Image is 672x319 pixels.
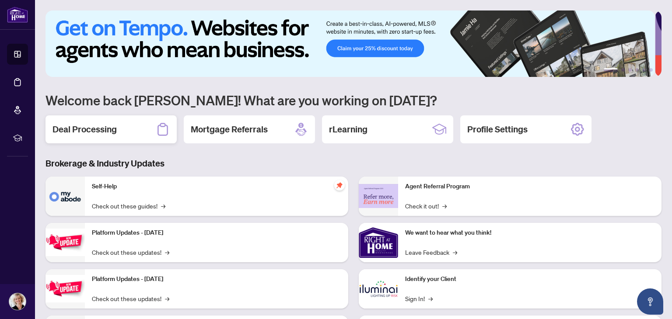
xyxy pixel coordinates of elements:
button: 2 [621,68,625,72]
img: Platform Updates - July 8, 2025 [45,275,85,302]
img: Slide 0 [45,10,655,77]
img: logo [7,7,28,23]
a: Check out these updates!→ [92,294,169,303]
a: Check it out!→ [405,201,447,211]
span: → [453,247,457,257]
img: We want to hear what you think! [359,223,398,262]
a: Check out these updates!→ [92,247,169,257]
h2: Deal Processing [52,123,117,135]
button: 6 [649,68,653,72]
h1: Welcome back [PERSON_NAME]! What are you working on [DATE]? [45,92,661,108]
button: 5 [642,68,646,72]
button: 3 [628,68,632,72]
p: Agent Referral Program [405,182,654,191]
span: → [165,294,169,303]
span: pushpin [334,180,345,191]
button: Open asap [637,288,663,315]
h2: Mortgage Referrals [191,123,268,135]
span: → [161,201,165,211]
img: Agent Referral Program [359,184,398,208]
h2: Profile Settings [467,123,528,135]
h2: rLearning [329,123,367,135]
span: → [165,247,169,257]
p: Identify your Client [405,274,654,284]
button: 4 [635,68,639,72]
img: Platform Updates - July 21, 2025 [45,229,85,256]
p: Self-Help [92,182,341,191]
button: 1 [604,68,618,72]
a: Leave Feedback→ [405,247,457,257]
h3: Brokerage & Industry Updates [45,157,661,170]
a: Sign In!→ [405,294,433,303]
img: Self-Help [45,177,85,216]
a: Check out these guides!→ [92,201,165,211]
span: → [428,294,433,303]
img: Profile Icon [9,293,26,310]
img: Identify your Client [359,269,398,309]
p: Platform Updates - [DATE] [92,228,341,238]
p: Platform Updates - [DATE] [92,274,341,284]
span: → [442,201,447,211]
p: We want to hear what you think! [405,228,654,238]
